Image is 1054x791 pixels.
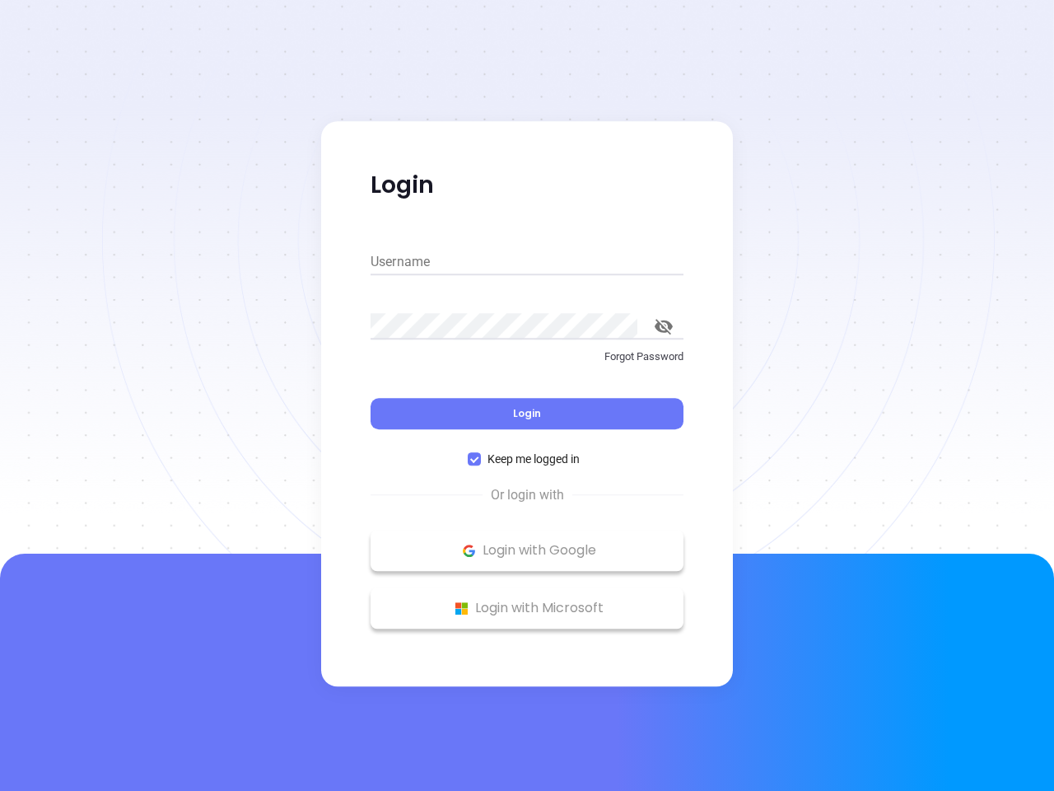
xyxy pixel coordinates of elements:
span: Or login with [483,485,572,505]
button: Google Logo Login with Google [371,530,683,571]
img: Microsoft Logo [451,598,472,619]
button: toggle password visibility [644,307,683,346]
span: Login [513,406,541,420]
a: Forgot Password [371,349,683,378]
p: Login [371,171,683,200]
p: Login with Microsoft [379,596,675,620]
button: Login [371,398,683,429]
button: Microsoft Logo Login with Microsoft [371,587,683,629]
span: Keep me logged in [481,450,586,468]
img: Google Logo [459,541,479,561]
p: Forgot Password [371,349,683,365]
p: Login with Google [379,538,675,563]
